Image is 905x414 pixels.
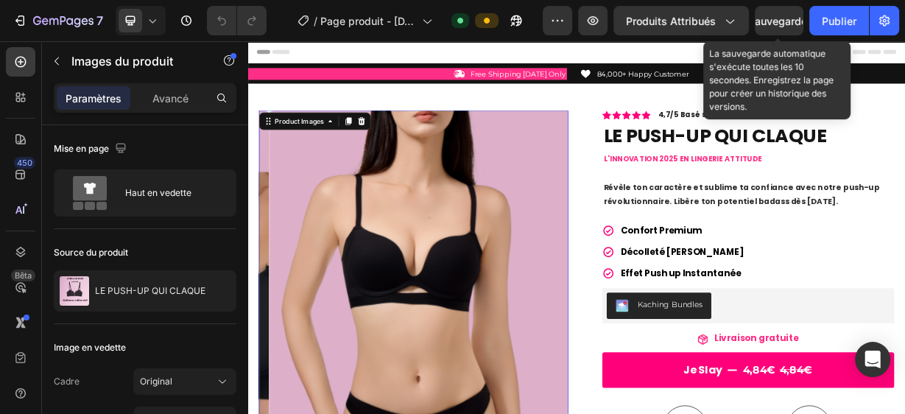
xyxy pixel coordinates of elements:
[207,6,267,35] div: Annuler/Rétablir
[54,247,128,258] font: Source du produit
[133,368,236,395] button: Original
[501,275,666,292] span: Décolleté [PERSON_NAME]
[314,15,317,27] font: /
[613,6,749,35] button: Produits attribués
[855,342,890,377] div: Ouvrir Intercom Messenger
[478,189,849,222] span: Révèle ton caractère et sublime ta confiance avec notre push-up révolutionnaire. Libère ton poten...
[552,93,686,105] p: 4,7/5 Basé sur +3000 avis
[54,342,126,353] font: Image en vedette
[524,347,611,362] div: Kaching Bundles
[71,54,173,69] font: Images du produit
[478,151,691,165] span: L'innovation 2025 EN LINGERIE ATTITUDE
[95,285,205,296] font: LE PUSH-UP QUI CLAQUE
[748,15,811,27] font: Sauvegarder
[809,6,869,35] button: Publier
[627,393,740,408] p: Livraison gratuite
[320,15,414,43] font: Page produit - [DATE] 15:53:50
[822,15,856,27] font: Publier
[54,376,80,387] font: Cadre
[755,6,803,35] button: Sauvegarder
[494,347,512,365] img: KachingBundles.png
[501,304,663,320] span: Effet Push up Instantanée
[66,92,122,105] font: Paramètres
[60,276,89,306] img: image des caractéristiques du produit
[501,246,610,263] span: Confort Premium
[15,270,32,281] font: Bêta
[482,338,623,373] button: Kaching Bundles
[54,143,109,154] font: Mise en page
[17,158,32,168] font: 450
[71,52,197,70] p: Images du produit
[140,376,172,387] font: Original
[626,15,716,27] font: Produits attribués
[152,92,189,105] font: Avancé
[96,13,103,28] font: 7
[476,109,869,144] a: LE PUSH-UP QUI CLAQUE
[125,187,191,198] font: Haut en vedette
[6,6,110,35] button: 7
